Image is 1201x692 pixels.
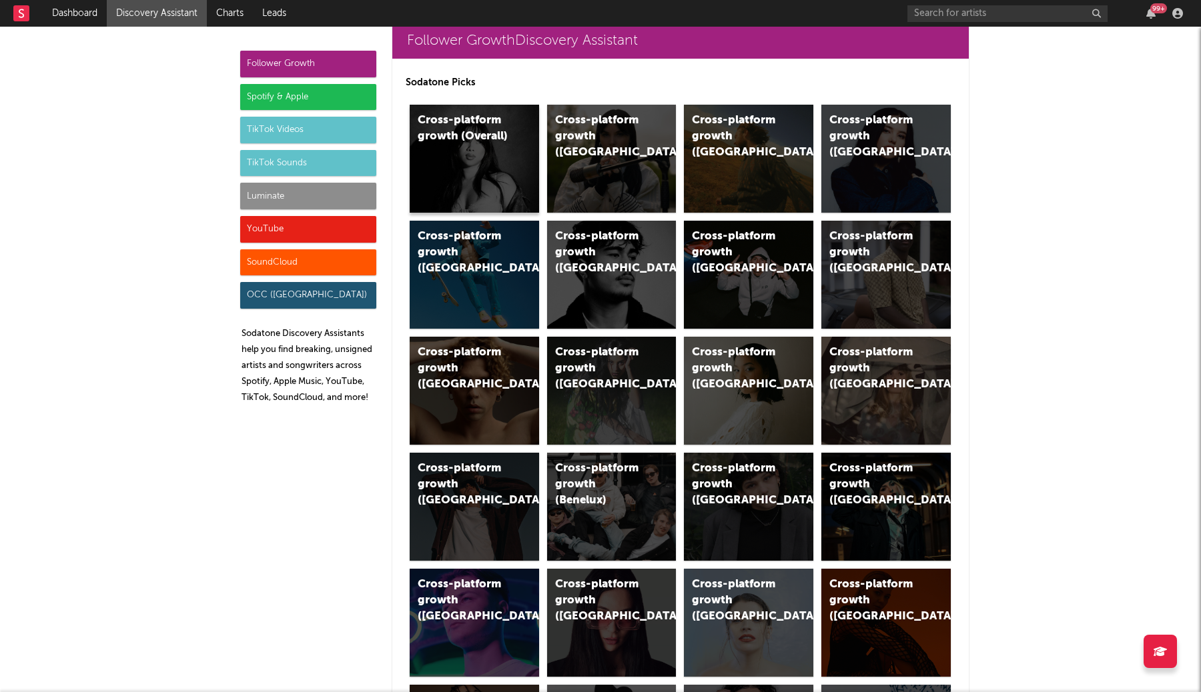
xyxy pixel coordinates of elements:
[555,577,646,625] div: Cross-platform growth ([GEOGRAPHIC_DATA])
[240,216,376,243] div: YouTube
[821,221,951,329] a: Cross-platform growth ([GEOGRAPHIC_DATA])
[418,577,508,625] div: Cross-platform growth ([GEOGRAPHIC_DATA])
[240,51,376,77] div: Follower Growth
[406,75,955,91] p: Sodatone Picks
[242,326,376,406] p: Sodatone Discovery Assistants help you find breaking, unsigned artists and songwriters across Spo...
[418,345,508,393] div: Cross-platform growth ([GEOGRAPHIC_DATA])
[692,113,783,161] div: Cross-platform growth ([GEOGRAPHIC_DATA])
[410,221,539,329] a: Cross-platform growth ([GEOGRAPHIC_DATA])
[547,569,677,677] a: Cross-platform growth ([GEOGRAPHIC_DATA])
[547,337,677,445] a: Cross-platform growth ([GEOGRAPHIC_DATA])
[555,229,646,277] div: Cross-platform growth ([GEOGRAPHIC_DATA])
[821,569,951,677] a: Cross-platform growth ([GEOGRAPHIC_DATA])
[410,453,539,561] a: Cross-platform growth ([GEOGRAPHIC_DATA])
[555,345,646,393] div: Cross-platform growth ([GEOGRAPHIC_DATA])
[692,345,783,393] div: Cross-platform growth ([GEOGRAPHIC_DATA])
[692,577,783,625] div: Cross-platform growth ([GEOGRAPHIC_DATA])
[410,569,539,677] a: Cross-platform growth ([GEOGRAPHIC_DATA])
[1146,8,1156,19] button: 99+
[240,282,376,309] div: OCC ([GEOGRAPHIC_DATA])
[684,569,813,677] a: Cross-platform growth ([GEOGRAPHIC_DATA])
[821,105,951,213] a: Cross-platform growth ([GEOGRAPHIC_DATA])
[1150,3,1167,13] div: 99 +
[684,337,813,445] a: Cross-platform growth ([GEOGRAPHIC_DATA])
[240,150,376,177] div: TikTok Sounds
[684,221,813,329] a: Cross-platform growth ([GEOGRAPHIC_DATA]/GSA)
[392,23,969,59] a: Follower GrowthDiscovery Assistant
[547,105,677,213] a: Cross-platform growth ([GEOGRAPHIC_DATA])
[410,337,539,445] a: Cross-platform growth ([GEOGRAPHIC_DATA])
[692,229,783,277] div: Cross-platform growth ([GEOGRAPHIC_DATA]/GSA)
[240,117,376,143] div: TikTok Videos
[240,249,376,276] div: SoundCloud
[829,229,920,277] div: Cross-platform growth ([GEOGRAPHIC_DATA])
[555,461,646,509] div: Cross-platform growth (Benelux)
[829,577,920,625] div: Cross-platform growth ([GEOGRAPHIC_DATA])
[684,453,813,561] a: Cross-platform growth ([GEOGRAPHIC_DATA])
[829,461,920,509] div: Cross-platform growth ([GEOGRAPHIC_DATA])
[418,229,508,277] div: Cross-platform growth ([GEOGRAPHIC_DATA])
[547,221,677,329] a: Cross-platform growth ([GEOGRAPHIC_DATA])
[829,345,920,393] div: Cross-platform growth ([GEOGRAPHIC_DATA])
[555,113,646,161] div: Cross-platform growth ([GEOGRAPHIC_DATA])
[829,113,920,161] div: Cross-platform growth ([GEOGRAPHIC_DATA])
[418,461,508,509] div: Cross-platform growth ([GEOGRAPHIC_DATA])
[410,105,539,213] a: Cross-platform growth (Overall)
[821,337,951,445] a: Cross-platform growth ([GEOGRAPHIC_DATA])
[547,453,677,561] a: Cross-platform growth (Benelux)
[821,453,951,561] a: Cross-platform growth ([GEOGRAPHIC_DATA])
[240,183,376,209] div: Luminate
[692,461,783,509] div: Cross-platform growth ([GEOGRAPHIC_DATA])
[907,5,1108,22] input: Search for artists
[240,84,376,111] div: Spotify & Apple
[684,105,813,213] a: Cross-platform growth ([GEOGRAPHIC_DATA])
[418,113,508,145] div: Cross-platform growth (Overall)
